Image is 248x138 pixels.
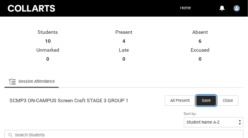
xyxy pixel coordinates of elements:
[162,47,238,53] p: Excused
[122,56,125,62] strong: 0
[162,29,238,35] p: Absent
[234,5,240,11] img: Josh.Stafield
[10,47,86,53] p: Unmarked
[86,47,162,53] p: Late
[165,96,195,106] button: All Present
[86,29,162,35] p: Present
[10,29,86,35] p: Students
[10,97,128,104] span: SCMP3 ON-CAMPUS Screen Craft STAGE 3 GROUP 1
[45,38,51,44] strong: 10
[179,3,193,13] a: Home
[217,96,238,106] button: Close
[122,38,125,44] strong: 4
[199,56,202,62] strong: 0
[196,96,216,106] button: Save
[199,38,202,44] strong: 6
[4,75,59,88] li: Session Attendance
[46,56,49,62] strong: 0
[184,111,197,116] span: Sort by:
[8,75,55,88] a: Session Attendance
[232,3,242,13] button: User Profile Josh.Stafield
